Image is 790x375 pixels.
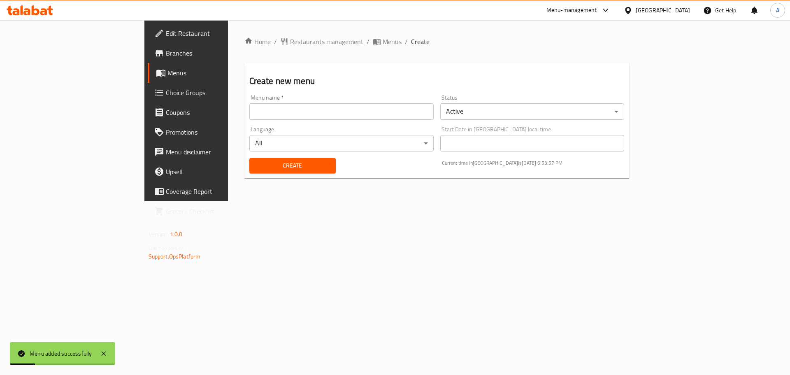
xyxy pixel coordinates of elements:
[30,349,92,358] div: Menu added successfully
[244,37,630,47] nav: breadcrumb
[148,102,276,122] a: Coupons
[290,37,363,47] span: Restaurants management
[166,88,270,98] span: Choice Groups
[405,37,408,47] li: /
[148,122,276,142] a: Promotions
[149,229,169,240] span: Version:
[148,23,276,43] a: Edit Restaurant
[149,251,201,262] a: Support.OpsPlatform
[148,201,276,221] a: Grocery Checklist
[249,103,434,120] input: Please enter Menu name
[166,28,270,38] span: Edit Restaurant
[440,103,625,120] div: Active
[280,37,363,47] a: Restaurants management
[166,147,270,157] span: Menu disclaimer
[148,83,276,102] a: Choice Groups
[148,63,276,83] a: Menus
[383,37,402,47] span: Menus
[546,5,597,15] div: Menu-management
[442,159,625,167] p: Current time in [GEOGRAPHIC_DATA] is [DATE] 6:53:57 PM
[166,167,270,177] span: Upsell
[249,135,434,151] div: All
[411,37,430,47] span: Create
[148,182,276,201] a: Coverage Report
[256,161,329,171] span: Create
[166,48,270,58] span: Branches
[166,107,270,117] span: Coupons
[170,229,183,240] span: 1.0.0
[148,43,276,63] a: Branches
[166,186,270,196] span: Coverage Report
[166,206,270,216] span: Grocery Checklist
[367,37,369,47] li: /
[636,6,690,15] div: [GEOGRAPHIC_DATA]
[148,142,276,162] a: Menu disclaimer
[373,37,402,47] a: Menus
[148,162,276,182] a: Upsell
[249,158,336,173] button: Create
[249,75,625,87] h2: Create new menu
[167,68,270,78] span: Menus
[149,243,186,254] span: Get support on:
[776,6,779,15] span: A
[166,127,270,137] span: Promotions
